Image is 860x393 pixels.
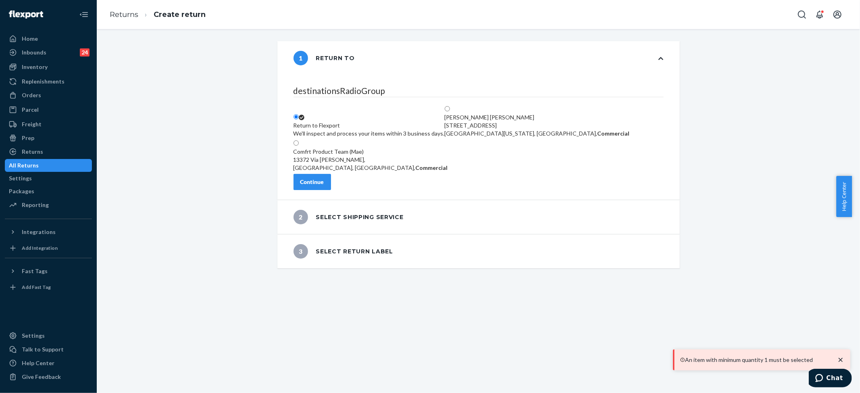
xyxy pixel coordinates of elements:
[22,345,64,353] div: Talk to Support
[809,369,852,389] iframe: Opens a widget where you can chat to one of our agents
[22,148,43,156] div: Returns
[22,332,45,340] div: Settings
[445,106,450,111] input: [PERSON_NAME] [PERSON_NAME][STREET_ADDRESS][GEOGRAPHIC_DATA][US_STATE], [GEOGRAPHIC_DATA],Commercial
[836,176,852,217] button: Help Center
[837,356,845,364] svg: close toast
[300,178,324,186] div: Continue
[5,103,92,116] a: Parcel
[294,244,308,259] span: 3
[294,244,393,259] div: Select return label
[22,63,48,71] div: Inventory
[22,106,39,114] div: Parcel
[22,228,56,236] div: Integrations
[416,164,448,171] strong: Commercial
[5,118,92,131] a: Freight
[294,130,445,138] div: We'll inspect and process your items within 3 business days.
[5,242,92,255] a: Add Integration
[22,134,34,142] div: Prep
[76,6,92,23] button: Close Navigation
[794,6,810,23] button: Open Search Box
[22,35,38,43] div: Home
[22,284,51,291] div: Add Fast Tag
[5,343,92,356] button: Talk to Support
[5,172,92,185] a: Settings
[103,3,212,27] ol: breadcrumbs
[294,210,308,224] span: 2
[5,199,92,211] a: Reporting
[445,113,630,121] div: [PERSON_NAME] [PERSON_NAME]
[22,373,61,381] div: Give Feedback
[22,267,48,275] div: Fast Tags
[9,161,39,169] div: All Returns
[9,10,43,19] img: Flexport logo
[22,91,41,99] div: Orders
[294,114,299,119] input: Return to FlexportWe'll inspect and process your items within 3 business days.
[445,121,630,130] div: [STREET_ADDRESS]
[294,140,299,146] input: Comfrt Product Team (Mae)13372 Via [PERSON_NAME],[GEOGRAPHIC_DATA], [GEOGRAPHIC_DATA],Commercial
[812,6,828,23] button: Open notifications
[5,75,92,88] a: Replenishments
[829,6,845,23] button: Open account menu
[294,51,308,65] span: 1
[294,51,355,65] div: Return to
[5,357,92,370] a: Help Center
[5,226,92,238] button: Integrations
[154,10,206,19] a: Create return
[294,210,404,224] div: Select shipping service
[294,164,448,172] div: [GEOGRAPHIC_DATA], [GEOGRAPHIC_DATA],
[22,245,58,251] div: Add Integration
[5,159,92,172] a: All Returns
[294,148,448,156] div: Comfrt Product Team (Mae)
[5,265,92,278] button: Fast Tags
[5,32,92,45] a: Home
[5,185,92,198] a: Packages
[445,130,630,138] div: [GEOGRAPHIC_DATA][US_STATE], [GEOGRAPHIC_DATA],
[294,121,445,130] div: Return to Flexport
[9,187,34,195] div: Packages
[5,132,92,144] a: Prep
[5,370,92,383] button: Give Feedback
[5,46,92,59] a: Inbounds24
[22,120,42,128] div: Freight
[9,174,32,182] div: Settings
[22,359,54,367] div: Help Center
[5,281,92,294] a: Add Fast Tag
[294,156,448,164] div: 13372 Via [PERSON_NAME],
[110,10,138,19] a: Returns
[5,145,92,158] a: Returns
[22,77,65,86] div: Replenishments
[294,174,331,190] button: Continue
[685,356,829,364] p: An item with minimum quantity 1 must be selected
[22,201,49,209] div: Reporting
[5,61,92,73] a: Inventory
[22,48,46,56] div: Inbounds
[598,130,630,137] strong: Commercial
[5,329,92,342] a: Settings
[294,85,664,97] legend: destinationsRadioGroup
[80,48,90,56] div: 24
[5,89,92,102] a: Orders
